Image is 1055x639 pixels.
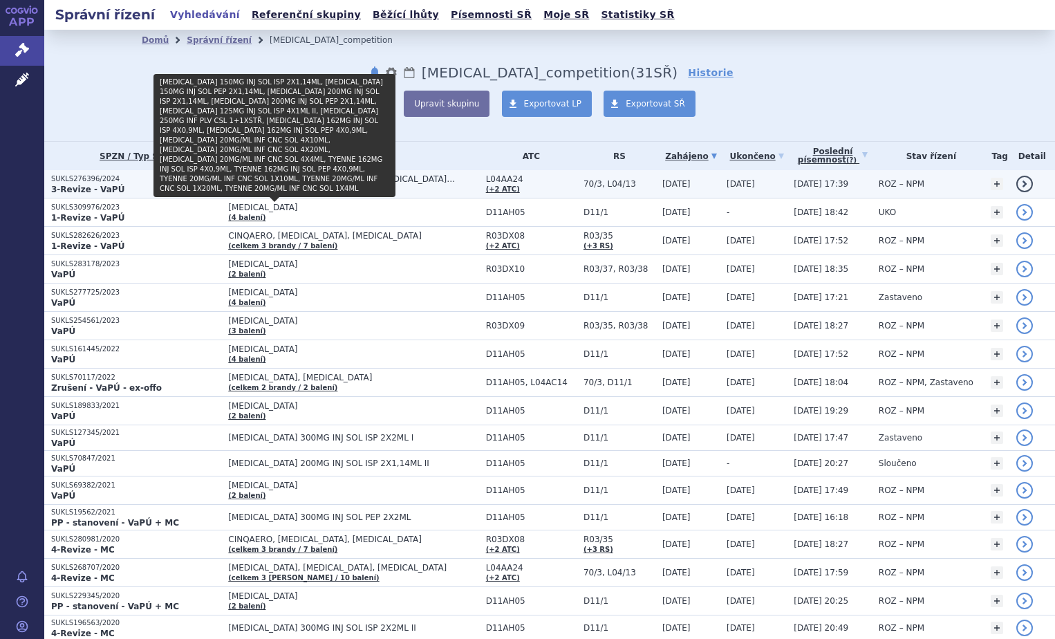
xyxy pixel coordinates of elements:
span: [DATE] [727,485,755,495]
a: detail [1016,482,1033,499]
span: [DATE] 18:27 [794,321,848,331]
button: nastavení [384,64,398,81]
p: SUKLS70847/2021 [51,454,221,463]
span: R03DX10 [486,264,577,274]
a: (celkem 2 brandy / 2 balení) [228,384,337,391]
span: [DATE] [662,623,691,633]
a: detail [1016,346,1033,362]
a: + [991,291,1003,304]
span: [DATE] 19:29 [794,406,848,416]
th: ATC [479,142,577,170]
a: (celkem 3 brandy / 7 balení) [228,546,337,553]
span: ROZ – NPM [879,406,924,416]
a: detail [1016,536,1033,553]
p: SUKLS19562/2021 [51,508,221,517]
span: [MEDICAL_DATA], [MEDICAL_DATA], [MEDICAL_DATA]… [228,174,478,184]
a: Běžící lhůty [368,6,443,24]
a: + [991,206,1003,219]
span: ROZ – NPM [879,179,924,189]
a: Domů [142,35,169,45]
a: (+2 ATC) [486,546,520,553]
span: [DATE] 17:52 [794,236,848,246]
a: (+3 RS) [583,242,613,250]
a: detail [1016,509,1033,526]
span: D11AH05 [486,293,577,302]
span: [DATE] [662,512,691,522]
span: [DATE] [727,378,755,387]
strong: 1-Revize - VaPÚ [51,213,124,223]
a: SPZN / Typ SŘ [51,147,221,166]
p: SUKLS268707/2020 [51,563,221,573]
span: [DATE] 16:18 [794,512,848,522]
strong: VaPÚ [51,326,75,336]
a: (celkem 4 [PERSON_NAME] / 16 balení) [228,185,379,193]
span: [DATE] 17:52 [794,349,848,359]
span: D11/1 [583,596,655,606]
p: SUKLS282626/2023 [51,231,221,241]
span: [DATE] [662,406,691,416]
p: SUKLS161445/2022 [51,344,221,354]
span: ( SŘ) [630,64,678,81]
p: SUKLS254561/2023 [51,316,221,326]
span: [MEDICAL_DATA] [228,316,478,326]
strong: VaPÚ [51,491,75,501]
span: D11AH05 [486,512,577,522]
span: D11/1 [583,623,655,633]
span: Sloučeno [879,459,917,468]
span: [DATE] [727,406,755,416]
span: [DATE] 17:47 [794,433,848,443]
span: 70/3, D11/1 [583,378,655,387]
span: [MEDICAL_DATA] [228,203,478,212]
a: (4 balení) [228,214,265,221]
span: D11/1 [583,207,655,217]
strong: 4-Revize - MC [51,573,115,583]
span: [DATE] [727,568,755,577]
a: detail [1016,593,1033,609]
span: [DATE] [727,539,755,549]
span: [DATE] [727,512,755,522]
span: D11/1 [583,512,655,522]
span: [DATE] [662,207,691,217]
span: - [727,207,729,217]
a: (2 balení) [228,602,265,610]
button: Upravit skupinu [404,91,489,117]
a: detail [1016,620,1033,636]
span: [DATE] [662,539,691,549]
a: (celkem 3 brandy / 7 balení) [228,242,337,250]
span: [MEDICAL_DATA], [MEDICAL_DATA], [MEDICAL_DATA] [228,563,478,573]
span: [MEDICAL_DATA] [228,344,478,354]
a: Historie [688,66,734,80]
p: SUKLS70117/2022 [51,373,221,382]
a: (+2 ATC) [486,185,520,193]
a: + [991,484,1003,497]
a: (4 balení) [228,355,265,363]
a: + [991,622,1003,634]
a: detail [1016,455,1033,472]
th: Detail [1009,142,1055,170]
a: + [991,376,1003,389]
span: D11AH05 [486,485,577,495]
th: Stav řízení [872,142,984,170]
span: [DATE] [727,321,755,331]
p: SUKLS69382/2021 [51,481,221,490]
strong: VaPÚ [51,270,75,279]
span: [DATE] [727,596,755,606]
span: [MEDICAL_DATA] [228,288,478,297]
a: Lhůty [402,64,416,81]
span: ROZ – NPM [879,539,924,549]
a: + [991,457,1003,470]
span: UKO [879,207,896,217]
span: D11/1 [583,406,655,416]
span: D11/1 [583,485,655,495]
span: D11AH05 [486,433,577,443]
p: SUKLS283178/2023 [51,259,221,269]
span: [MEDICAL_DATA] [228,401,478,411]
a: + [991,178,1003,190]
span: R03/35, R03/38 [583,321,655,331]
a: + [991,538,1003,550]
span: ROZ – NPM [879,321,924,331]
a: Zahájeno [662,147,720,166]
span: [DATE] [727,264,755,274]
span: [DATE] 17:21 [794,293,848,302]
h2: Správní řízení [44,5,166,24]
